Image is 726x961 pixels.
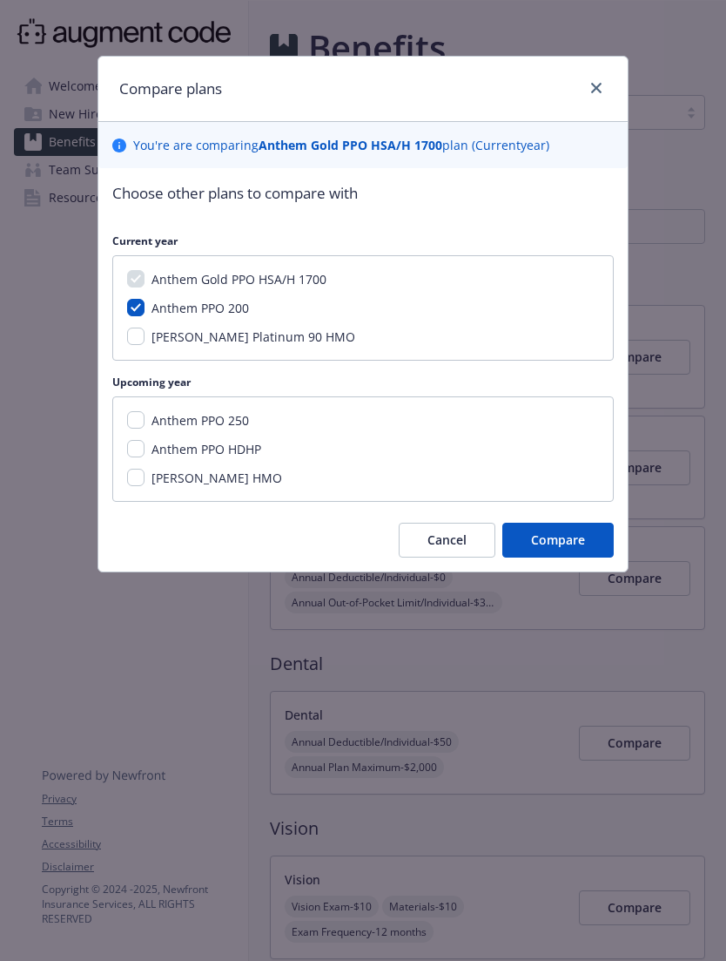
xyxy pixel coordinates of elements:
[151,441,261,457] span: Anthem PPO HDHP
[133,136,549,154] p: You ' re are comparing plan ( Current year)
[112,182,614,205] p: Choose other plans to compare with
[112,375,614,389] p: Upcoming year
[151,328,355,345] span: [PERSON_NAME] Platinum 90 HMO
[586,78,607,98] a: close
[151,470,282,486] span: [PERSON_NAME] HMO
[151,300,249,316] span: Anthem PPO 200
[151,271,326,288] span: Anthem Gold PPO HSA/H 1700
[427,531,467,548] span: Cancel
[502,523,614,558] button: Compare
[112,233,614,248] p: Current year
[399,523,495,558] button: Cancel
[259,137,442,153] b: Anthem Gold PPO HSA/H 1700
[531,531,585,548] span: Compare
[119,78,222,100] h1: Compare plans
[151,412,249,429] span: Anthem PPO 250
